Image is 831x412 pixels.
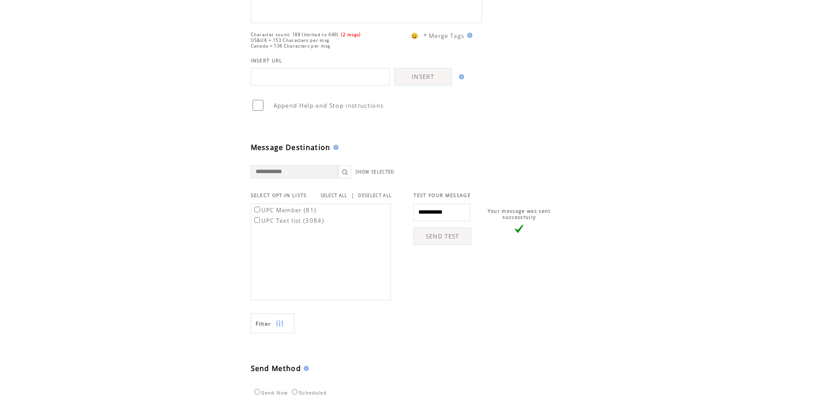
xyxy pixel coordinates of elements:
[290,390,327,395] label: Scheduled
[331,145,339,150] img: help.gif
[351,191,355,199] span: |
[321,193,348,198] a: SELECT ALL
[253,206,317,214] label: UPC Member (81)
[274,102,384,109] span: Append Help and Stop instructions
[254,217,260,223] input: UPC Text list (3084)
[253,217,325,225] label: UPC Text list (3084)
[251,37,330,43] span: US&UK = 153 Characters per msg
[292,389,298,395] input: Scheduled
[256,320,271,327] span: Show filters
[251,43,331,49] span: Canada = 136 Characters per msg
[414,228,471,245] a: SEND TEST
[251,192,307,198] span: SELECT OPT-IN LISTS
[251,32,339,37] span: Character count: 188 (limited to 640)
[301,366,309,371] img: help.gif
[251,58,283,64] span: INSERT URL
[251,364,301,373] span: Send Method
[394,68,452,85] a: INSERT
[411,32,419,40] span: 😀
[251,143,331,152] span: Message Destination
[424,32,465,40] span: * Merge Tags
[252,390,288,395] label: Send Now
[276,314,284,334] img: filters.png
[341,32,361,37] span: (2 msgs)
[254,207,260,212] input: UPC Member (81)
[488,208,551,220] span: Your message was sent successfully
[465,33,472,38] img: help.gif
[515,225,523,233] img: vLarge.png
[356,169,395,175] a: SHOW SELECTED
[456,74,464,79] img: help.gif
[414,192,471,198] span: TEST YOUR MESSAGE
[358,193,392,198] a: DESELECT ALL
[251,313,294,333] a: Filter
[254,389,260,395] input: Send Now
